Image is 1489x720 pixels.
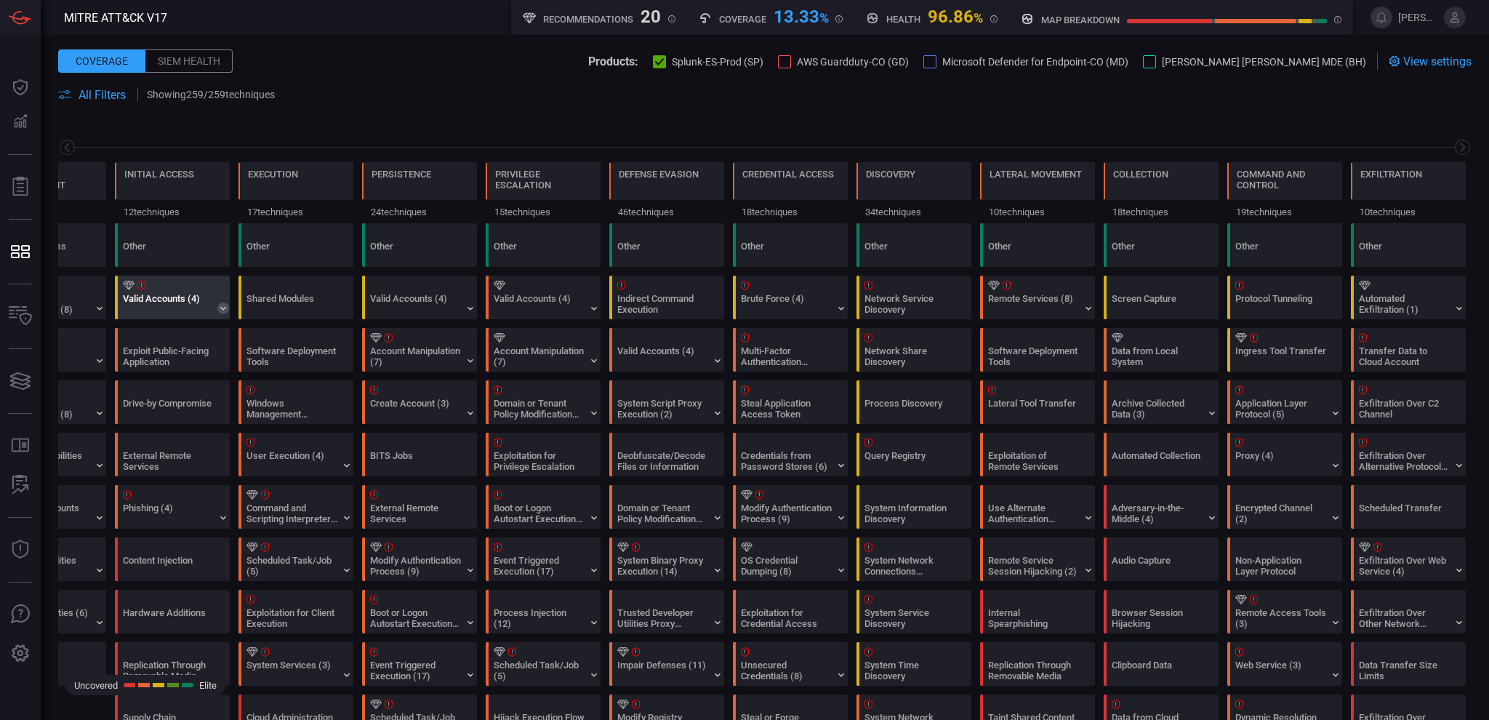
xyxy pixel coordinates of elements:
div: Credential Access [742,169,834,180]
div: T1546: Event Triggered Execution [486,537,601,581]
div: T1047: Windows Management Instrumentation [238,380,353,424]
div: T1113: Screen Capture [1104,276,1219,319]
div: Other [362,223,477,267]
div: T1563: Remote Service Session Hijacking [980,537,1095,581]
div: Other [1227,223,1342,267]
div: Exfiltration Over Other Network Medium (1) [1359,607,1450,629]
div: 96.86 [928,7,983,24]
button: Preferences [3,636,38,671]
div: Scheduled Transfer [1359,503,1450,524]
div: Deobfuscate/Decode Files or Information [617,450,708,472]
div: T1078: Valid Accounts [362,276,477,319]
button: All Filters [58,88,126,102]
div: Persistence [372,169,431,180]
div: Discovery [866,169,915,180]
div: System Services (3) [246,660,337,681]
div: Exploitation for Credential Access [741,607,832,629]
div: T1659: Content Injection (Not covered) [115,537,230,581]
div: T1550: Use Alternate Authentication Material [980,485,1095,529]
div: Collection [1113,169,1168,180]
div: TA0011: Command and Control [1227,162,1342,223]
span: Uncovered [74,680,118,691]
div: T1072: Software Deployment Tools [238,328,353,372]
div: T1110: Brute Force [733,276,848,319]
button: Splunk-ES-Prod (SP) [653,54,763,68]
div: Other [123,241,214,263]
div: Other [370,241,461,263]
div: Other [1112,241,1203,263]
div: Software Deployment Tools [246,345,337,367]
div: T1185: Browser Session Hijacking (Not covered) [1104,590,1219,633]
div: Other [115,223,230,267]
div: Other [1351,223,1466,267]
button: ALERT ANALYSIS [3,468,38,503]
span: Splunk-ES-Prod (SP) [672,56,763,68]
div: T1202: Indirect Command Execution [609,276,724,319]
div: T1566: Phishing [115,485,230,529]
div: Use Alternate Authentication Material (4) [988,503,1079,524]
div: Valid Accounts (4) [123,293,214,315]
div: T1210: Exploitation of Remote Services [980,433,1095,476]
div: T1078: Valid Accounts [486,276,601,319]
div: T1133: External Remote Services [362,485,477,529]
div: Data from Local System [1112,345,1203,367]
div: Execution [248,169,298,180]
div: Other [856,223,971,267]
div: Indirect Command Execution [617,293,708,315]
div: External Remote Services [123,450,214,472]
div: Data Transfer Size Limits [1359,660,1450,681]
div: T1053: Scheduled Task/Job [486,642,601,686]
div: Drive-by Compromise [123,398,214,420]
div: Process Injection (12) [494,607,585,629]
div: T1115: Clipboard Data (Not covered) [1104,642,1219,686]
div: Valid Accounts (4) [370,293,461,315]
div: Screen Capture [1112,293,1203,315]
div: T1003: OS Credential Dumping [733,537,848,581]
div: Other [609,223,724,267]
div: T1030: Data Transfer Size Limits [1351,642,1466,686]
div: Exfiltration [1360,169,1422,180]
h5: map breakdown [1041,15,1120,25]
div: T1216: System Script Proxy Execution [609,380,724,424]
div: T1090: Proxy [1227,433,1342,476]
div: Other [1104,223,1219,267]
div: Audio Capture [1112,555,1203,577]
h5: Recommendations [543,14,633,25]
div: Replication Through Removable Media [988,660,1079,681]
div: Exfiltration Over Web Service (4) [1359,555,1450,577]
div: System Time Discovery [864,660,955,681]
div: TA0001: Initial Access [115,162,230,223]
div: T1029: Scheduled Transfer [1351,485,1466,529]
span: [PERSON_NAME] [PERSON_NAME] MDE (BH) [1162,56,1366,68]
div: Domain or Tenant Policy Modification (2) [617,503,708,524]
div: Remote Access Tools (3) [1235,607,1326,629]
div: OS Credential Dumping (8) [741,555,832,577]
div: T1055: Process Injection [486,590,601,633]
div: Lateral Movement [990,169,1082,180]
div: T1573: Encrypted Channel [1227,485,1342,529]
div: T1071: Application Layer Protocol [1227,380,1342,424]
div: T1041: Exfiltration Over C2 Channel [1351,380,1466,424]
div: 17 techniques [238,200,353,223]
div: Other [1235,241,1326,263]
div: Other [733,223,848,267]
div: Archive Collected Data (3) [1112,398,1203,420]
span: Products: [588,55,638,68]
div: T1119: Automated Collection [1104,433,1219,476]
div: T1555: Credentials from Password Stores [733,433,848,476]
div: Unsecured Credentials (8) [741,660,832,681]
div: T1552: Unsecured Credentials [733,642,848,686]
h5: Health [886,14,920,25]
div: Exploit Public-Facing Application [123,345,214,367]
div: 34 techniques [856,200,971,223]
div: Remote Services (8) [988,293,1079,315]
div: T1135: Network Share Discovery [856,328,971,372]
div: T1560: Archive Collected Data [1104,380,1219,424]
div: T1140: Deobfuscate/Decode Files or Information [609,433,724,476]
div: System Service Discovery [864,607,955,629]
div: Other [617,241,708,263]
div: T1197: BITS Jobs [362,433,477,476]
div: T1059: Command and Scripting Interpreter [238,485,353,529]
div: System Binary Proxy Execution (14) [617,555,708,577]
div: Credentials from Password Stores (6) [741,450,832,472]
